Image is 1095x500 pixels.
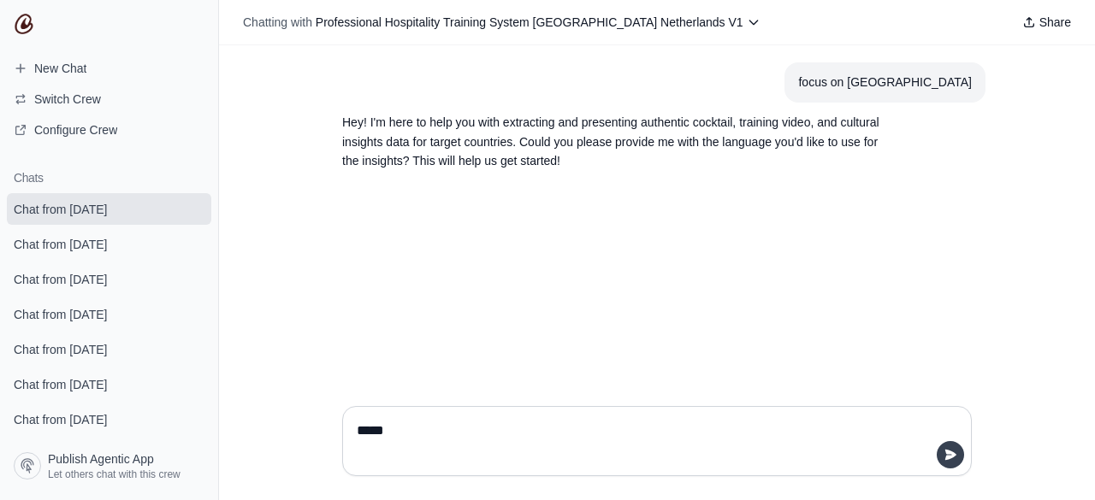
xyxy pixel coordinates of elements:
[14,411,107,428] span: Chat from [DATE]
[14,236,107,253] span: Chat from [DATE]
[1039,14,1071,31] span: Share
[798,73,972,92] div: focus on [GEOGRAPHIC_DATA]
[14,306,107,323] span: Chat from [DATE]
[34,121,117,138] span: Configure Crew
[34,60,86,77] span: New Chat
[7,193,211,225] a: Chat from [DATE]
[14,14,34,34] img: CrewAI Logo
[14,201,107,218] span: Chat from [DATE]
[7,368,211,400] a: Chat from [DATE]
[7,263,211,295] a: Chat from [DATE]
[48,468,181,481] span: Let others chat with this crew
[328,103,903,181] section: Response
[7,85,211,113] button: Switch Crew
[7,333,211,365] a: Chat from [DATE]
[14,376,107,393] span: Chat from [DATE]
[7,228,211,260] a: Chat from [DATE]
[48,450,154,468] span: Publish Agentic App
[784,62,985,103] section: User message
[316,15,743,29] span: Professional Hospitality Training System [GEOGRAPHIC_DATA] Netherlands V1
[342,113,890,171] p: Hey! I'm here to help you with extracting and presenting authentic cocktail, training video, and ...
[7,403,211,435] a: Chat from [DATE]
[34,91,101,108] span: Switch Crew
[14,341,107,358] span: Chat from [DATE]
[7,55,211,82] a: New Chat
[243,14,312,31] span: Chatting with
[236,10,767,34] button: Chatting with Professional Hospitality Training System [GEOGRAPHIC_DATA] Netherlands V1
[7,116,211,144] a: Configure Crew
[1015,10,1078,34] button: Share
[7,445,211,486] a: Publish Agentic App Let others chat with this crew
[7,298,211,330] a: Chat from [DATE]
[14,271,107,288] span: Chat from [DATE]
